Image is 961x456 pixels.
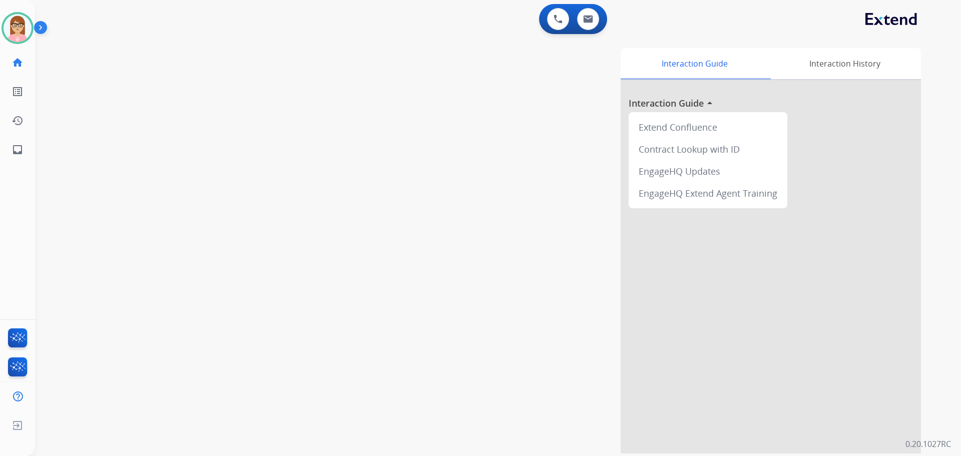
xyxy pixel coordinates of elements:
[12,115,24,127] mat-icon: history
[12,57,24,69] mat-icon: home
[633,182,783,204] div: EngageHQ Extend Agent Training
[621,48,768,79] div: Interaction Guide
[4,14,32,42] img: avatar
[633,116,783,138] div: Extend Confluence
[12,86,24,98] mat-icon: list_alt
[12,144,24,156] mat-icon: inbox
[633,138,783,160] div: Contract Lookup with ID
[768,48,921,79] div: Interaction History
[633,160,783,182] div: EngageHQ Updates
[905,438,951,450] p: 0.20.1027RC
